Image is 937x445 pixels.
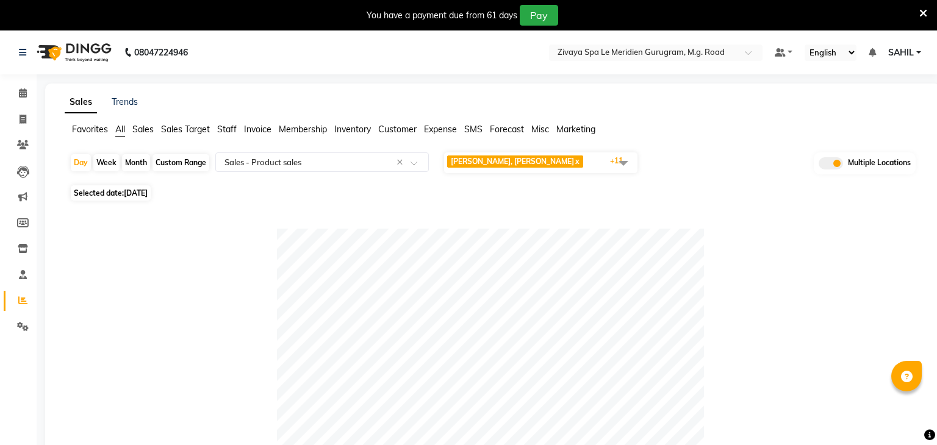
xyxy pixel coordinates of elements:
[112,96,138,107] a: Trends
[556,124,595,135] span: Marketing
[490,124,524,135] span: Forecast
[610,156,632,165] span: +11
[531,124,549,135] span: Misc
[279,124,327,135] span: Membership
[71,185,151,201] span: Selected date:
[124,188,148,198] span: [DATE]
[217,124,237,135] span: Staff
[378,124,417,135] span: Customer
[161,124,210,135] span: Sales Target
[424,124,457,135] span: Expense
[65,91,97,113] a: Sales
[520,5,558,26] button: Pay
[888,46,914,59] span: SAHIL
[71,154,91,171] div: Day
[334,124,371,135] span: Inventory
[134,35,188,69] b: 08047224946
[451,157,574,166] span: [PERSON_NAME], [PERSON_NAME]
[464,124,483,135] span: SMS
[122,154,150,171] div: Month
[397,156,407,169] span: Clear all
[72,124,108,135] span: Favorites
[115,124,125,135] span: All
[31,35,115,69] img: logo
[886,396,925,433] iframe: chat widget
[132,124,154,135] span: Sales
[153,154,209,171] div: Custom Range
[244,124,271,135] span: Invoice
[367,9,517,22] div: You have a payment due from 61 days
[848,157,911,169] span: Multiple Locations
[93,154,120,171] div: Week
[574,157,580,166] a: x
